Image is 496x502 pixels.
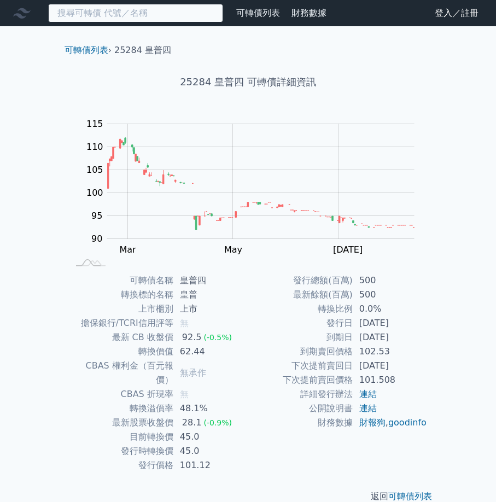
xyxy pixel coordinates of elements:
a: 財務數據 [291,8,326,18]
a: 財報狗 [359,417,386,428]
td: 目前轉換價 [69,430,173,444]
td: [DATE] [353,330,428,345]
span: (-0.5%) [203,333,232,342]
tspan: Mar [119,244,136,255]
tspan: 110 [86,142,103,152]
tspan: 90 [91,234,102,244]
li: 25284 皇普四 [114,44,171,57]
g: Chart [81,119,431,277]
td: 101.508 [353,373,428,387]
div: 28.1 [180,416,204,430]
td: 皇普四 [173,273,248,288]
td: 最新餘額(百萬) [248,288,353,302]
tspan: 115 [86,119,103,129]
span: 無 [180,389,189,399]
a: 可轉債列表 [236,8,280,18]
td: 詳細發行辦法 [248,387,353,401]
td: CBAS 折現率 [69,387,173,401]
td: 轉換價值 [69,345,173,359]
tspan: [DATE] [333,244,363,255]
td: 101.12 [173,458,248,472]
td: CBAS 權利金（百元報價） [69,359,173,387]
td: 可轉債名稱 [69,273,173,288]
td: 62.44 [173,345,248,359]
td: 公開說明書 [248,401,353,416]
a: 連結 [359,389,377,399]
tspan: 100 [86,188,103,198]
td: 到期賣回價格 [248,345,353,359]
td: , [353,416,428,430]
td: 最新 CB 收盤價 [69,330,173,345]
td: 發行總額(百萬) [248,273,353,288]
td: 到期日 [248,330,353,345]
td: 財務數據 [248,416,353,430]
td: 上市櫃別 [69,302,173,316]
tspan: May [224,244,242,255]
td: 最新股票收盤價 [69,416,173,430]
td: 45.0 [173,430,248,444]
tspan: 105 [86,165,103,175]
td: 皇普 [173,288,248,302]
td: 轉換標的名稱 [69,288,173,302]
td: 上市 [173,302,248,316]
li: › [65,44,112,57]
td: 45.0 [173,444,248,458]
td: 下次提前賣回價格 [248,373,353,387]
a: 可轉債列表 [65,45,108,55]
td: 48.1% [173,401,248,416]
td: 發行日 [248,316,353,330]
td: 下次提前賣回日 [248,359,353,373]
tspan: 95 [91,211,102,221]
g: Series [107,137,414,230]
td: [DATE] [353,316,428,330]
td: 500 [353,288,428,302]
td: 發行時轉換價 [69,444,173,458]
td: 102.53 [353,345,428,359]
td: [DATE] [353,359,428,373]
span: (-0.9%) [203,418,232,427]
td: 擔保銀行/TCRI信用評等 [69,316,173,330]
input: 搜尋可轉債 代號／名稱 [48,4,223,22]
td: 500 [353,273,428,288]
td: 轉換溢價率 [69,401,173,416]
span: 無承作 [180,367,206,378]
div: 92.5 [180,330,204,345]
td: 發行價格 [69,458,173,472]
td: 0.0% [353,302,428,316]
td: 轉換比例 [248,302,353,316]
a: 連結 [359,403,377,413]
h1: 25284 皇普四 可轉債詳細資訊 [56,74,441,90]
a: goodinfo [388,417,427,428]
a: 可轉債列表 [388,491,432,501]
a: 登入／註冊 [426,4,487,22]
span: 無 [180,318,189,328]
